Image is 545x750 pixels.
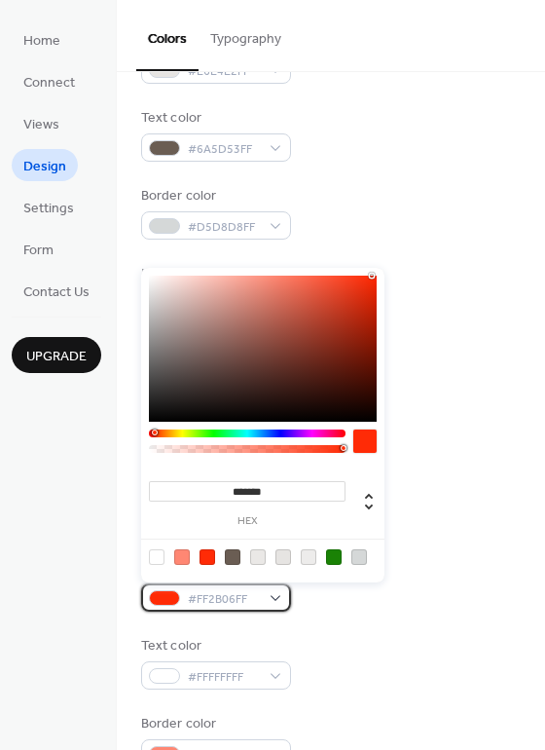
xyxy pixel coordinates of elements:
[141,636,287,656] div: Text color
[23,199,74,219] span: Settings
[12,275,101,307] a: Contact Us
[275,549,291,565] div: rgb(230, 228, 226)
[149,516,345,527] label: hex
[23,31,60,52] span: Home
[26,347,87,367] span: Upgrade
[12,191,86,223] a: Settings
[225,549,240,565] div: rgb(106, 93, 83)
[149,549,164,565] div: rgb(255, 255, 255)
[12,107,71,139] a: Views
[200,549,215,565] div: rgb(255, 43, 6)
[301,549,316,565] div: rgb(237, 236, 235)
[250,549,266,565] div: rgb(234, 232, 230)
[188,667,260,688] span: #FFFFFFFF
[23,282,90,303] span: Contact Us
[12,23,72,56] a: Home
[141,186,287,206] div: Border color
[188,139,260,160] span: #6A5D53FF
[174,549,190,565] div: rgb(255, 135, 115)
[141,108,287,129] div: Text color
[23,157,66,177] span: Design
[23,241,54,261] span: Form
[141,714,287,734] div: Border color
[188,217,260,238] span: #D5D8D8FF
[326,549,342,565] div: rgb(26, 130, 5)
[23,73,75,94] span: Connect
[12,233,65,265] a: Form
[12,337,101,373] button: Upgrade
[12,65,87,97] a: Connect
[351,549,367,565] div: rgb(213, 216, 216)
[12,149,78,181] a: Design
[23,115,59,135] span: Views
[188,589,260,610] span: #FF2B06FF
[188,61,260,82] span: #E6E4E2FF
